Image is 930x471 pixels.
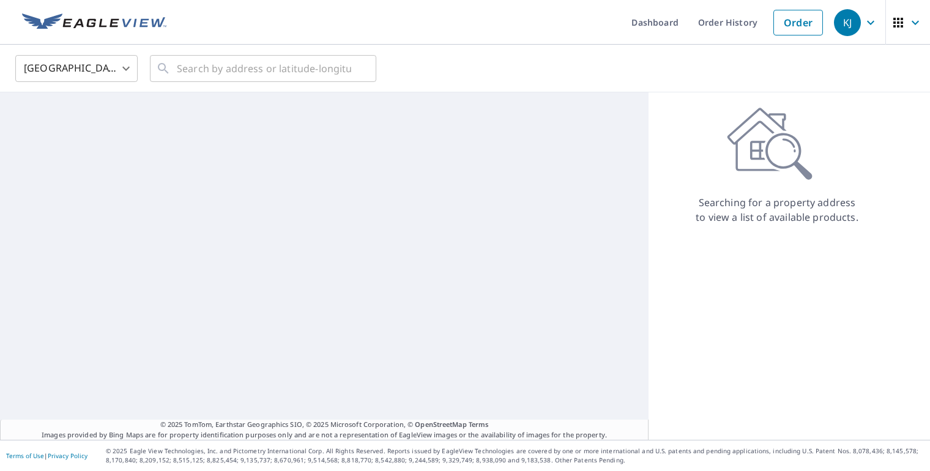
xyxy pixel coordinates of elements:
a: Order [773,10,823,35]
p: | [6,452,87,459]
p: Searching for a property address to view a list of available products. [695,195,859,224]
a: OpenStreetMap [415,420,466,429]
a: Privacy Policy [48,451,87,460]
div: [GEOGRAPHIC_DATA] [15,51,138,86]
input: Search by address or latitude-longitude [177,51,351,86]
div: KJ [834,9,861,36]
p: © 2025 Eagle View Technologies, Inc. and Pictometry International Corp. All Rights Reserved. Repo... [106,447,924,465]
a: Terms of Use [6,451,44,460]
img: EV Logo [22,13,166,32]
a: Terms [469,420,489,429]
span: © 2025 TomTom, Earthstar Geographics SIO, © 2025 Microsoft Corporation, © [160,420,489,430]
